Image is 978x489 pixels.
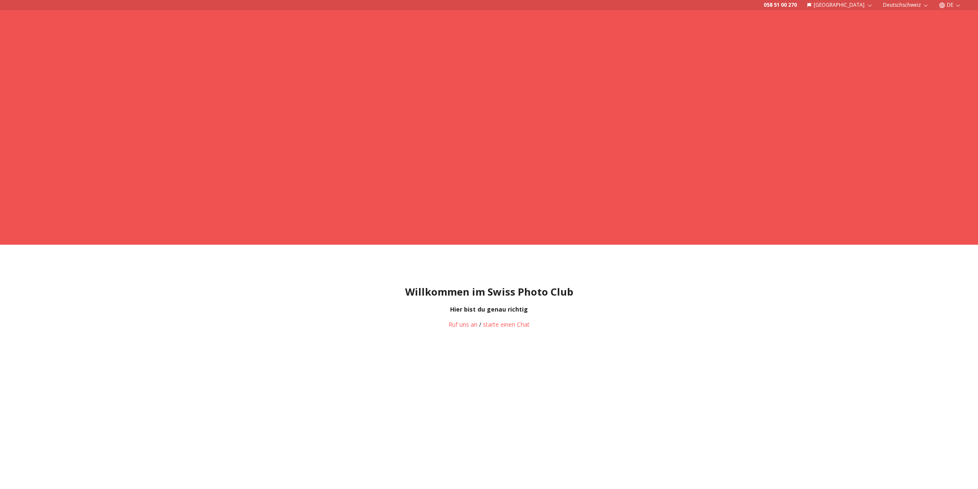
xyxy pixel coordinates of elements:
[483,320,530,329] button: starte einen Chat
[448,320,477,328] a: Ruf uns an
[7,305,971,314] div: Hier bist du genau richtig
[764,2,797,8] a: 058 51 00 270
[448,320,530,329] div: /
[7,285,971,299] h1: Willkommen im Swiss Photo Club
